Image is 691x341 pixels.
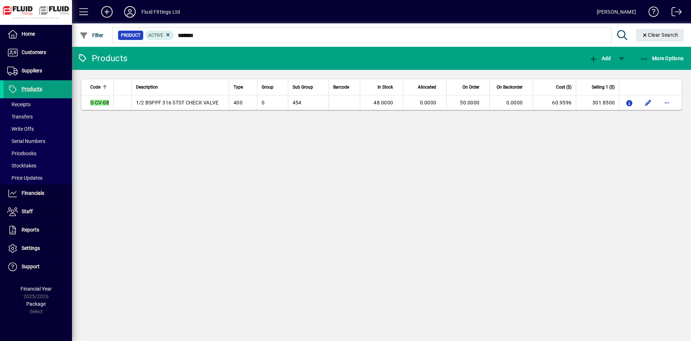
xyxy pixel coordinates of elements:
[4,239,72,257] a: Settings
[638,52,686,65] button: More Options
[4,160,72,172] a: Stocktakes
[4,44,72,62] a: Customers
[90,83,100,91] span: Code
[374,100,393,106] span: 48.0000
[77,53,127,64] div: Products
[4,111,72,123] a: Transfers
[262,100,265,106] span: 0
[262,83,284,91] div: Group
[4,135,72,147] a: Serial Numbers
[141,6,180,18] div: Fluid Fittings Ltd
[4,62,72,80] a: Suppliers
[293,100,302,106] span: 454
[136,83,158,91] span: Description
[4,147,72,160] a: Pricebooks
[587,52,613,65] button: Add
[333,83,349,91] span: Barcode
[643,1,659,25] a: Knowledge Base
[4,203,72,221] a: Staff
[22,68,42,73] span: Suppliers
[22,245,40,251] span: Settings
[408,83,443,91] div: Allocated
[576,95,619,110] td: 301.8500
[556,83,572,91] span: Cost ($)
[22,86,42,92] span: Products
[7,114,33,120] span: Transfers
[592,83,615,91] span: Selling 1 ($)
[234,83,253,91] div: Type
[451,83,486,91] div: On Order
[636,29,684,42] button: Clear
[4,98,72,111] a: Receipts
[7,102,31,107] span: Receipts
[121,32,140,39] span: Product
[136,83,225,91] div: Description
[7,175,42,181] span: Price Updates
[22,190,44,196] span: Financials
[22,208,33,214] span: Staff
[7,138,45,144] span: Serial Numbers
[418,83,436,91] span: Allocated
[640,55,684,61] span: More Options
[78,29,105,42] button: Filter
[80,32,104,38] span: Filter
[118,5,141,18] button: Profile
[4,184,72,202] a: Financials
[642,97,654,108] button: Edit
[333,83,356,91] div: Barcode
[262,83,274,91] span: Group
[378,83,393,91] span: In Stock
[148,33,163,38] span: Active
[4,172,72,184] a: Price Updates
[22,31,35,37] span: Home
[533,95,576,110] td: 60.9596
[7,163,36,169] span: Stocktakes
[7,151,36,156] span: Pricebooks
[506,100,523,106] span: 0.0000
[90,100,109,106] em: S-CV-08
[26,301,46,307] span: Package
[460,100,479,106] span: 50.0000
[136,100,219,106] span: 1/2 BSPPF 316 STST CHECK VALVE
[4,221,72,239] a: Reports
[494,83,529,91] div: On Backorder
[7,126,34,132] span: Write Offs
[293,83,313,91] span: Sub Group
[4,258,72,276] a: Support
[365,83,399,91] div: In Stock
[462,83,479,91] span: On Order
[22,264,40,269] span: Support
[589,55,611,61] span: Add
[666,1,682,25] a: Logout
[661,97,673,108] button: More options
[420,100,437,106] span: 0.0000
[642,32,678,38] span: Clear Search
[22,49,46,55] span: Customers
[95,5,118,18] button: Add
[145,31,174,40] mat-chip: Activation Status: Active
[497,83,523,91] span: On Backorder
[22,227,39,233] span: Reports
[234,83,243,91] span: Type
[293,83,324,91] div: Sub Group
[21,286,52,292] span: Financial Year
[4,123,72,135] a: Write Offs
[597,6,636,18] div: [PERSON_NAME]
[4,25,72,43] a: Home
[90,83,109,91] div: Code
[234,100,243,106] span: 400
